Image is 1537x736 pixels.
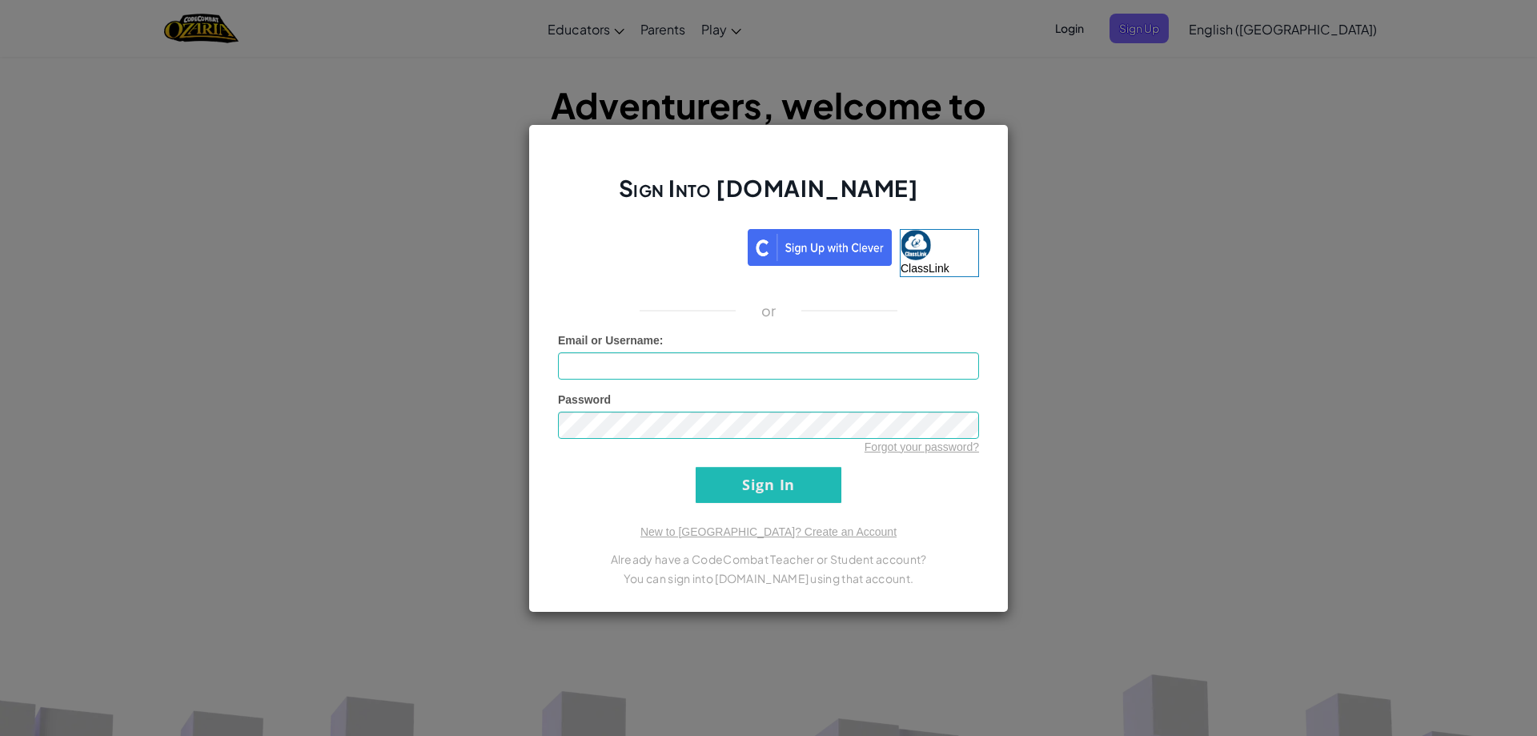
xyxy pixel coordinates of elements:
p: or [761,301,777,320]
p: Already have a CodeCombat Teacher or Student account? [558,549,979,569]
a: Forgot your password? [865,440,979,453]
span: ClassLink [901,262,949,275]
a: New to [GEOGRAPHIC_DATA]? Create an Account [640,525,897,538]
input: Sign In [696,467,841,503]
img: classlink-logo-small.png [901,230,931,260]
p: You can sign into [DOMAIN_NAME] using that account. [558,569,979,588]
span: Password [558,393,611,406]
img: clever_sso_button@2x.png [748,229,892,266]
iframe: Sign in with Google Button [550,227,748,263]
label: : [558,332,664,348]
span: Email or Username [558,334,660,347]
h2: Sign Into [DOMAIN_NAME] [558,173,979,219]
